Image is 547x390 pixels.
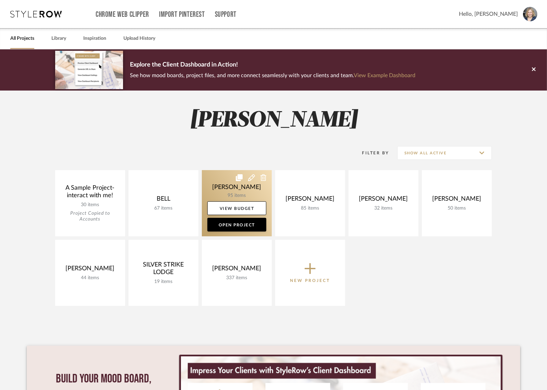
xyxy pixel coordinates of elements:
p: New Project [290,277,330,284]
div: 85 items [281,205,340,211]
a: Upload History [123,34,155,43]
div: 19 items [134,279,193,285]
a: Library [51,34,66,43]
div: [PERSON_NAME] [61,265,120,275]
div: [PERSON_NAME] [281,195,340,205]
div: 337 items [207,275,266,281]
div: A Sample Project- interact with me! [61,184,120,202]
button: New Project [275,240,345,306]
div: 32 items [354,205,413,211]
p: Explore the Client Dashboard in Action! [130,60,415,71]
div: SILVER STRIKE LODGE [134,261,193,279]
img: d5d033c5-7b12-40c2-a960-1ecee1989c38.png [55,51,123,89]
a: Support [215,12,236,17]
div: [PERSON_NAME] [427,195,486,205]
a: View Budget [207,201,266,215]
div: BELL [134,195,193,205]
div: 30 items [61,202,120,208]
a: Open Project [207,218,266,232]
span: Hello, [PERSON_NAME] [459,10,518,18]
div: Project Copied to Accounts [61,211,120,222]
div: 44 items [61,275,120,281]
a: Inspiration [83,34,106,43]
div: [PERSON_NAME] [207,265,266,275]
a: Chrome Web Clipper [96,12,149,17]
a: All Projects [10,34,34,43]
div: Filter By [353,150,389,156]
h2: [PERSON_NAME] [27,108,520,133]
a: Import Pinterest [159,12,205,17]
div: 67 items [134,205,193,211]
div: [PERSON_NAME] [354,195,413,205]
div: 50 items [427,205,486,211]
img: avatar [523,7,537,21]
p: See how mood boards, project files, and more connect seamlessly with your clients and team. [130,71,415,80]
a: View Example Dashboard [354,73,415,78]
